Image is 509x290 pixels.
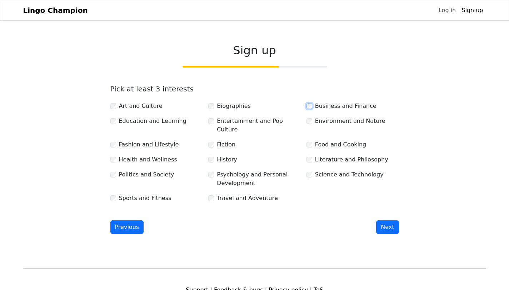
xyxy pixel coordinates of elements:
[217,194,278,202] label: Travel and Adventure
[119,155,177,164] label: Health and Wellness
[459,3,486,17] a: Sign up
[315,140,366,149] label: Food and Cooking
[315,155,388,164] label: Literature and Philosophy
[119,117,186,125] label: Education and Learning
[217,102,251,110] label: Biographies
[217,140,235,149] label: Fiction
[119,140,179,149] label: Fashion and Lifestyle
[217,170,301,187] label: Psychology and Personal Development
[119,170,174,179] label: Politics and Society
[23,3,88,17] a: Lingo Champion
[119,102,163,110] label: Art and Culture
[217,117,301,134] label: Entertainment and Pop Culture
[110,220,144,234] button: Previous
[119,194,171,202] label: Sports and Fitness
[376,220,399,234] button: Next
[315,170,384,179] label: Science and Technology
[436,3,459,17] a: Log in
[315,117,385,125] label: Environment and Nature
[315,102,376,110] label: Business and Finance
[217,155,237,164] label: History
[110,44,399,57] h2: Sign up
[110,85,194,93] label: Pick at least 3 interests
